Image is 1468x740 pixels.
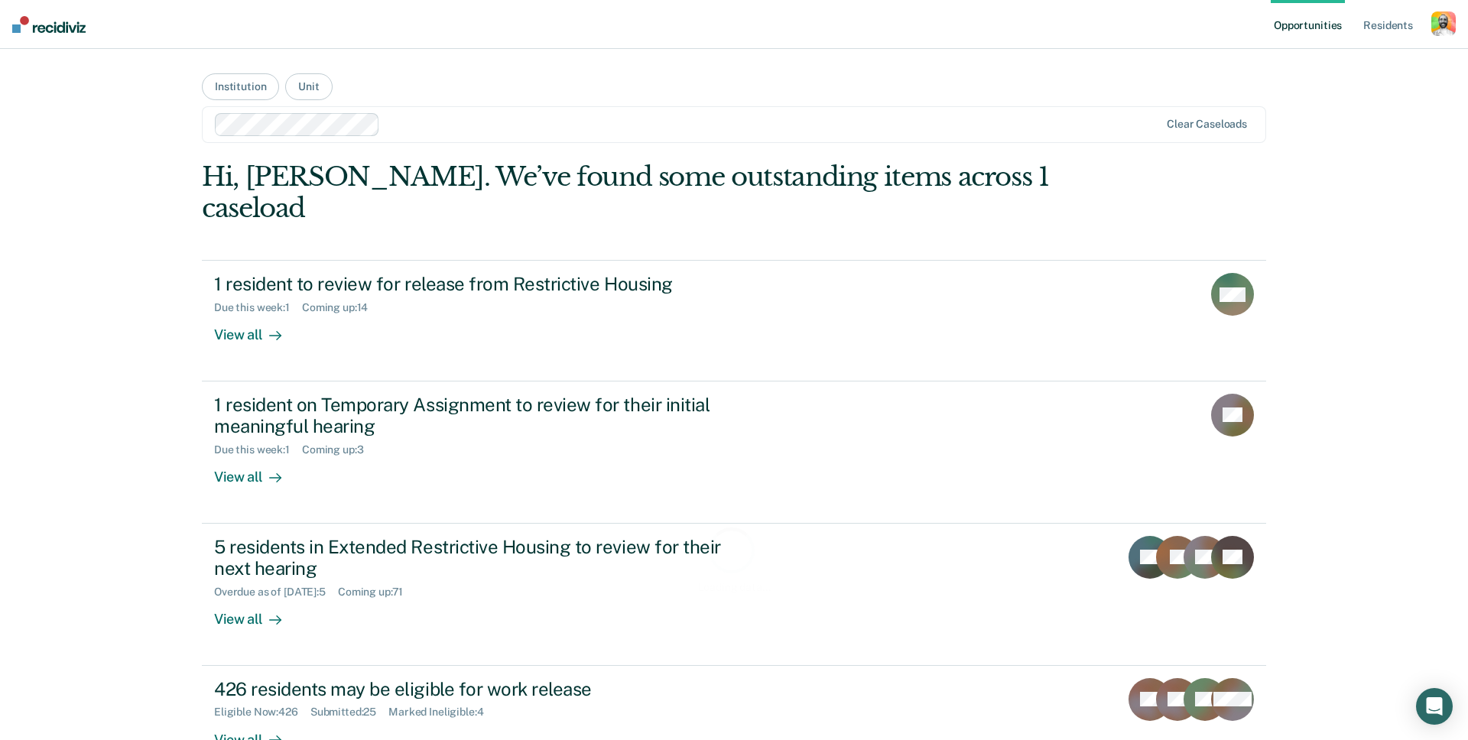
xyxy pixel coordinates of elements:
[388,706,495,719] div: Marked Ineligible : 4
[285,73,332,100] button: Unit
[214,301,302,314] div: Due this week : 1
[12,16,86,33] img: Recidiviz
[310,706,388,719] div: Submitted : 25
[338,586,415,599] div: Coming up : 71
[202,381,1266,524] a: 1 resident on Temporary Assignment to review for their initial meaningful hearingDue this week:1C...
[202,161,1054,224] div: Hi, [PERSON_NAME]. We’ve found some outstanding items across 1 caseload
[302,443,376,456] div: Coming up : 3
[1416,688,1453,725] div: Open Intercom Messenger
[214,706,310,719] div: Eligible Now : 426
[214,678,751,700] div: 426 residents may be eligible for work release
[214,394,751,438] div: 1 resident on Temporary Assignment to review for their initial meaningful hearing
[202,260,1266,381] a: 1 resident to review for release from Restrictive HousingDue this week:1Coming up:14View all
[214,456,300,486] div: View all
[202,73,279,100] button: Institution
[214,586,338,599] div: Overdue as of [DATE] : 5
[214,443,302,456] div: Due this week : 1
[214,273,751,295] div: 1 resident to review for release from Restrictive Housing
[1167,118,1247,131] div: Clear caseloads
[302,301,380,314] div: Coming up : 14
[214,314,300,344] div: View all
[214,599,300,628] div: View all
[202,524,1266,666] a: 5 residents in Extended Restrictive Housing to review for their next hearingOverdue as of [DATE]:...
[214,536,751,580] div: 5 residents in Extended Restrictive Housing to review for their next hearing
